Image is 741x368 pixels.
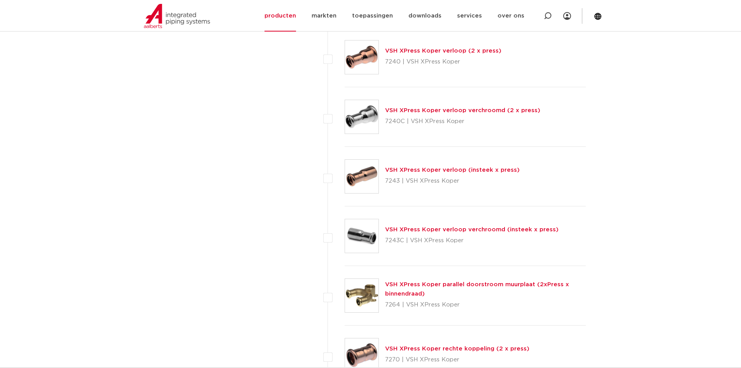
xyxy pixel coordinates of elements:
[385,227,559,232] a: VSH XPress Koper verloop verchroomd (insteek x press)
[385,299,586,311] p: 7264 | VSH XPress Koper
[385,107,540,113] a: VSH XPress Koper verloop verchroomd (2 x press)
[345,100,378,134] img: Thumbnail for VSH XPress Koper verloop verchroomd (2 x press)
[385,282,569,297] a: VSH XPress Koper parallel doorstroom muurplaat (2xPress x binnendraad)
[345,160,378,193] img: Thumbnail for VSH XPress Koper verloop (insteek x press)
[385,56,501,68] p: 7240 | VSH XPress Koper
[385,346,529,352] a: VSH XPress Koper rechte koppeling (2 x press)
[385,234,559,247] p: 7243C | VSH XPress Koper
[385,167,520,173] a: VSH XPress Koper verloop (insteek x press)
[345,40,378,74] img: Thumbnail for VSH XPress Koper verloop (2 x press)
[345,279,378,312] img: Thumbnail for VSH XPress Koper parallel doorstroom muurplaat (2xPress x binnendraad)
[345,219,378,253] img: Thumbnail for VSH XPress Koper verloop verchroomd (insteek x press)
[385,48,501,54] a: VSH XPress Koper verloop (2 x press)
[385,115,540,128] p: 7240C | VSH XPress Koper
[385,175,520,187] p: 7243 | VSH XPress Koper
[385,354,529,366] p: 7270 | VSH XPress Koper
